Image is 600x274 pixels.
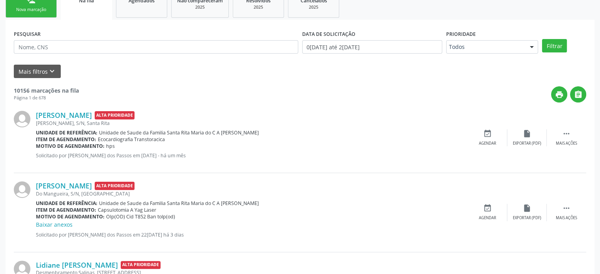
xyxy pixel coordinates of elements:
[177,4,223,10] div: 2025
[556,215,577,221] div: Mais ações
[95,111,135,119] span: Alta Prioridade
[446,28,476,40] label: Prioridade
[479,141,496,146] div: Agendar
[36,111,92,119] a: [PERSON_NAME]
[36,221,73,228] a: Baixar anexos
[106,213,175,220] span: Olp(OD) Cid T852 Ban tolp(od)
[14,87,79,94] strong: 10156 marcações na fila
[513,141,541,146] div: Exportar (PDF)
[99,200,259,207] span: Unidade de Saude da Familia Santa Rita Maria do C A [PERSON_NAME]
[239,4,278,10] div: 2025
[449,43,522,51] span: Todos
[36,181,92,190] a: [PERSON_NAME]
[36,129,97,136] b: Unidade de referência:
[36,143,105,149] b: Motivo de agendamento:
[14,181,30,198] img: img
[479,215,496,221] div: Agendar
[302,40,442,54] input: Selecione um intervalo
[523,204,531,212] i: insert_drive_file
[14,40,298,54] input: Nome, CNS
[36,136,96,143] b: Item de agendamento:
[14,95,79,101] div: Página 1 de 678
[14,65,61,78] button: Mais filtroskeyboard_arrow_down
[36,213,105,220] b: Motivo de agendamento:
[11,7,51,13] div: Nova marcação
[36,120,468,127] div: [PERSON_NAME], S/N, Santa Rita
[562,204,571,212] i: 
[570,86,586,103] button: 
[48,67,56,76] i: keyboard_arrow_down
[36,207,96,213] b: Item de agendamento:
[551,86,567,103] button: print
[302,28,355,40] label: DATA DE SOLICITAÇÃO
[294,4,333,10] div: 2025
[513,215,541,221] div: Exportar (PDF)
[36,261,118,269] a: Lidiane [PERSON_NAME]
[555,90,564,99] i: print
[483,204,492,212] i: event_available
[523,129,531,138] i: insert_drive_file
[574,90,583,99] i: 
[106,143,115,149] span: hps
[95,182,135,190] span: Alta Prioridade
[36,231,468,238] p: Solicitado por [PERSON_NAME] dos Passos em 22[DATE] há 3 dias
[562,129,571,138] i: 
[99,129,259,136] span: Unidade de Saude da Familia Santa Rita Maria do C A [PERSON_NAME]
[36,190,468,197] div: Do Mangueira, S/N, [GEOGRAPHIC_DATA]
[542,39,567,52] button: Filtrar
[121,261,161,269] span: Alta Prioridade
[14,28,41,40] label: PESQUISAR
[98,136,165,143] span: Ecocardiografia Transtoracica
[98,207,156,213] span: Capsulotomia A Yag Laser
[483,129,492,138] i: event_available
[556,141,577,146] div: Mais ações
[36,152,468,159] p: Solicitado por [PERSON_NAME] dos Passos em [DATE] - há um mês
[14,111,30,127] img: img
[36,200,97,207] b: Unidade de referência:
